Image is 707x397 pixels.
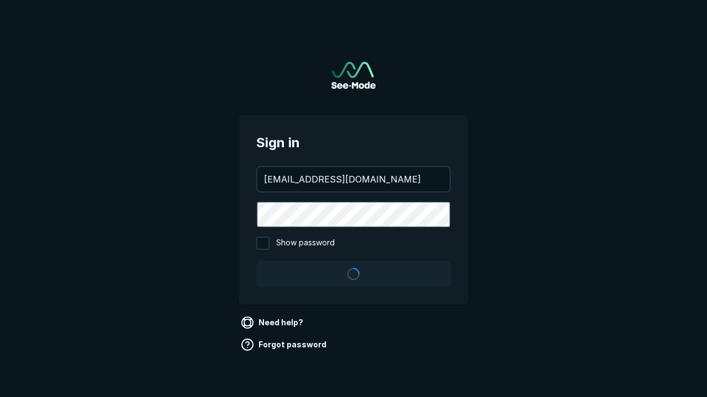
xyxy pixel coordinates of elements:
span: Show password [276,237,335,250]
a: Go to sign in [331,62,376,89]
a: Forgot password [239,336,331,353]
img: See-Mode Logo [331,62,376,89]
input: your@email.com [257,167,450,191]
span: Sign in [256,133,451,153]
a: Need help? [239,314,308,331]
